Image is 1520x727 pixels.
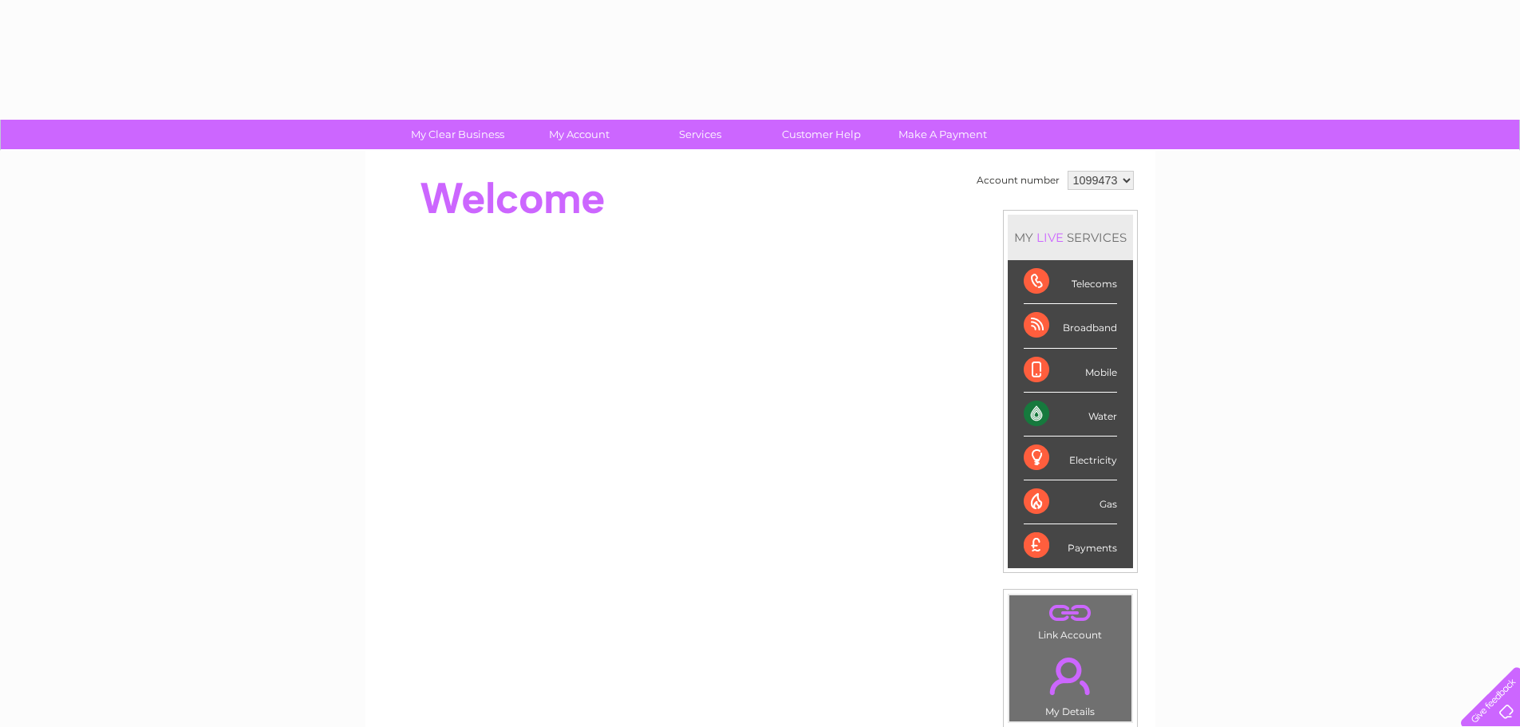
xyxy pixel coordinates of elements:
[1024,393,1117,437] div: Water
[1024,260,1117,304] div: Telecoms
[1024,304,1117,348] div: Broadband
[1008,215,1133,260] div: MY SERVICES
[1013,599,1127,627] a: .
[1013,648,1127,704] a: .
[634,120,766,149] a: Services
[877,120,1009,149] a: Make A Payment
[1009,595,1132,645] td: Link Account
[513,120,645,149] a: My Account
[1024,349,1117,393] div: Mobile
[973,167,1064,194] td: Account number
[756,120,887,149] a: Customer Help
[1024,437,1117,480] div: Electricity
[1024,480,1117,524] div: Gas
[1024,524,1117,567] div: Payments
[1033,230,1067,245] div: LIVE
[1009,644,1132,722] td: My Details
[392,120,523,149] a: My Clear Business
